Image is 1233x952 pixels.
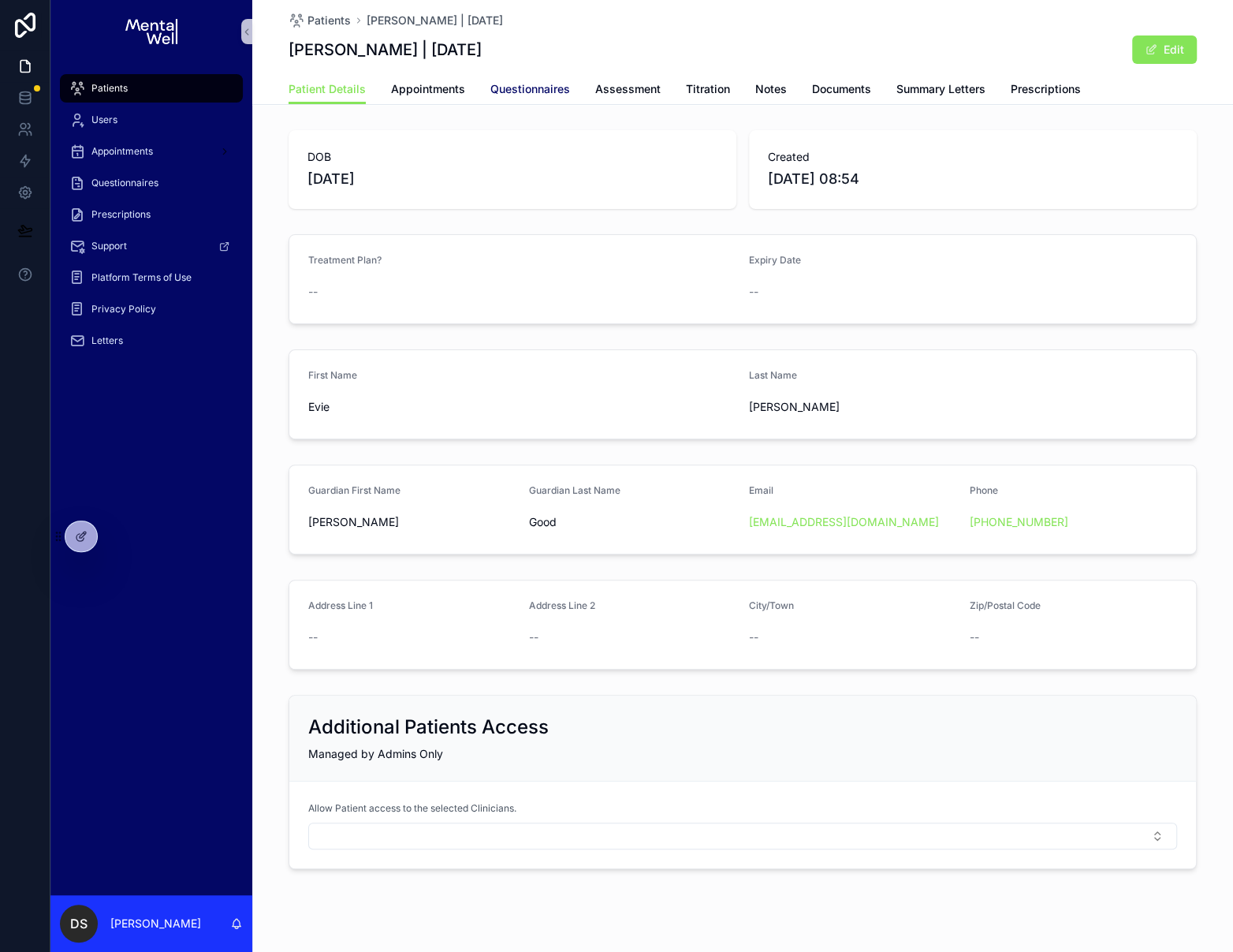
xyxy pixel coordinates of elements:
a: Documents [812,75,871,106]
a: Prescriptions [60,200,243,229]
span: [PERSON_NAME] [308,514,516,530]
a: Titration [686,75,730,106]
div: scrollable content [50,63,252,375]
span: Patient Details [289,81,366,97]
a: Appointments [391,75,465,106]
a: Prescriptions [1011,75,1081,106]
span: Appointments [91,145,153,158]
span: -- [749,629,758,645]
a: Appointments [60,137,243,166]
span: -- [308,284,318,300]
a: Platform Terms of Use [60,263,243,292]
a: Patients [289,13,351,28]
span: Created [768,149,1178,165]
span: Expiry Date [749,254,801,266]
span: Users [91,114,117,126]
p: [PERSON_NAME] [110,916,201,931]
button: Edit [1132,35,1197,64]
span: -- [308,629,318,645]
span: Address Line 2 [529,599,595,611]
h1: [PERSON_NAME] | [DATE] [289,39,482,61]
img: App logo [125,19,177,44]
span: Allow Patient access to the selected Clinicians. [308,802,516,815]
a: Users [60,106,243,134]
a: [PERSON_NAME] | [DATE] [367,13,503,28]
a: Support [60,232,243,260]
a: Summary Letters [896,75,985,106]
span: Prescriptions [91,208,151,221]
span: Prescriptions [1011,81,1081,97]
span: Privacy Policy [91,303,156,315]
span: -- [749,284,758,300]
span: Assessment [595,81,661,97]
span: Patients [91,82,128,95]
a: Questionnaires [490,75,570,106]
span: Notes [755,81,787,97]
a: Privacy Policy [60,295,243,323]
span: Managed by Admins Only [308,747,443,760]
span: Zip/Postal Code [970,599,1041,611]
a: Questionnaires [60,169,243,197]
a: Notes [755,75,787,106]
span: First Name [308,369,357,381]
h2: Additional Patients Access [308,715,549,740]
span: Email [749,484,773,496]
span: Address Line 1 [308,599,373,611]
span: Phone [970,484,998,496]
a: Assessment [595,75,661,106]
a: [PHONE_NUMBER] [970,514,1068,530]
span: -- [529,629,538,645]
a: Patients [60,74,243,103]
span: Guardian First Name [308,484,400,496]
span: Last Name [749,369,797,381]
span: DOB [307,149,717,165]
span: Evie [308,399,736,415]
span: DS [70,914,88,933]
span: Appointments [391,81,465,97]
span: -- [970,629,979,645]
span: Summary Letters [896,81,985,97]
span: City/Town [749,599,794,611]
span: Questionnaires [91,177,158,189]
span: Platform Terms of Use [91,271,192,284]
a: Letters [60,327,243,355]
button: Select Button [308,823,1177,849]
span: Treatment Plan? [308,254,382,266]
span: [PERSON_NAME] [749,399,957,415]
span: Good [529,514,737,530]
span: Titration [686,81,730,97]
a: Patient Details [289,75,366,105]
span: Questionnaires [490,81,570,97]
span: Patients [307,13,351,28]
span: Support [91,240,127,252]
span: Letters [91,334,123,347]
span: [DATE] 08:54 [768,168,1178,190]
span: Guardian Last Name [529,484,620,496]
a: [EMAIL_ADDRESS][DOMAIN_NAME] [749,514,939,530]
span: [DATE] [307,168,717,190]
span: Documents [812,81,871,97]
